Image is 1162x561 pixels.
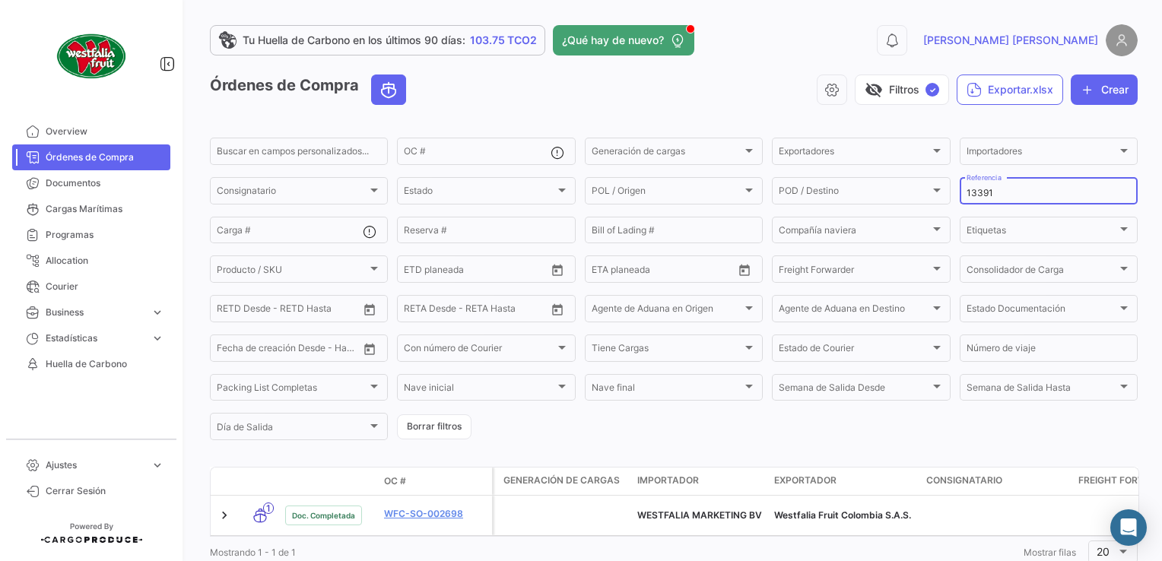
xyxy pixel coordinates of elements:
[442,266,510,277] input: Hasta
[925,83,939,97] span: ✓
[779,188,929,198] span: POD / Destino
[779,385,929,395] span: Semana de Salida Desde
[1110,509,1147,546] div: Abrir Intercom Messenger
[774,509,911,521] span: Westfalia Fruit Colombia S.A.S.
[562,33,664,48] span: ¿Qué hay de nuevo?
[46,331,144,345] span: Estadísticas
[279,475,378,487] datatable-header-cell: Estado Doc.
[553,25,694,55] button: ¿Qué hay de nuevo?
[217,306,244,316] input: Desde
[384,474,406,488] span: OC #
[967,385,1117,395] span: Semana de Salida Hasta
[967,266,1117,277] span: Consolidador de Carga
[46,357,164,371] span: Huella de Carbono
[546,298,569,321] button: Open calendar
[1106,24,1138,56] img: placeholder-user.png
[210,25,545,55] a: Tu Huella de Carbono en los últimos 90 días:103.75 TCO2
[1024,547,1076,558] span: Mostrar filas
[46,484,164,498] span: Cerrar Sesión
[46,280,164,293] span: Courier
[779,148,929,159] span: Exportadores
[442,306,510,316] input: Hasta
[503,474,620,487] span: Generación de cargas
[779,345,929,356] span: Estado de Courier
[241,475,279,487] datatable-header-cell: Modo de Transporte
[210,547,296,558] span: Mostrando 1 - 1 de 1
[12,351,170,377] a: Huella de Carbono
[957,74,1063,105] button: Exportar.xlsx
[865,81,883,99] span: visibility_off
[768,467,920,495] datatable-header-cell: Exportador
[404,345,554,356] span: Con número de Courier
[631,467,768,495] datatable-header-cell: Importador
[592,148,742,159] span: Generación de cargas
[46,202,164,216] span: Cargas Marítimas
[397,414,471,439] button: Borrar filtros
[592,345,742,356] span: Tiene Cargas
[12,119,170,144] a: Overview
[372,75,405,104] button: Ocean
[630,266,697,277] input: Hasta
[1071,74,1138,105] button: Crear
[12,144,170,170] a: Órdenes de Compra
[46,306,144,319] span: Business
[384,507,486,521] a: WFC-SO-002698
[779,227,929,238] span: Compañía naviera
[217,508,232,523] a: Expand/Collapse Row
[378,468,492,494] datatable-header-cell: OC #
[263,502,274,514] span: 1
[404,385,554,395] span: Nave inicial
[967,227,1117,238] span: Etiquetas
[217,424,367,435] span: Día de Salida
[470,33,537,48] span: 103.75 TCO2
[855,74,949,105] button: visibility_offFiltros✓
[217,385,367,395] span: Packing List Completas
[637,509,762,521] span: WESTFALIA MARKETING BV
[46,458,144,472] span: Ajustes
[546,258,569,281] button: Open calendar
[967,148,1117,159] span: Importadores
[404,188,554,198] span: Estado
[1097,545,1110,558] span: 20
[12,274,170,300] a: Courier
[46,228,164,242] span: Programas
[592,306,742,316] span: Agente de Aduana en Origen
[592,266,619,277] input: Desde
[151,306,164,319] span: expand_more
[779,306,929,316] span: Agente de Aduana en Destino
[46,176,164,190] span: Documentos
[12,248,170,274] a: Allocation
[12,222,170,248] a: Programas
[243,33,465,48] span: Tu Huella de Carbono en los últimos 90 días:
[151,458,164,472] span: expand_more
[46,151,164,164] span: Órdenes de Compra
[358,338,381,360] button: Open calendar
[46,125,164,138] span: Overview
[494,467,631,495] datatable-header-cell: Generación de cargas
[592,188,742,198] span: POL / Origen
[12,196,170,222] a: Cargas Marítimas
[920,467,1072,495] datatable-header-cell: Consignatario
[46,254,164,268] span: Allocation
[733,258,756,281] button: Open calendar
[923,33,1098,48] span: [PERSON_NAME] [PERSON_NAME]
[151,331,164,345] span: expand_more
[255,306,322,316] input: Hasta
[779,266,929,277] span: Freight Forwarder
[358,298,381,321] button: Open calendar
[53,18,129,94] img: client-50.png
[292,509,355,521] span: Doc. Completada
[404,266,431,277] input: Desde
[217,188,367,198] span: Consignatario
[774,474,837,487] span: Exportador
[637,474,699,487] span: Importador
[255,345,322,356] input: Hasta
[217,345,244,356] input: Desde
[210,74,411,105] h3: Órdenes de Compra
[967,306,1117,316] span: Estado Documentación
[926,474,1002,487] span: Consignatario
[12,170,170,196] a: Documentos
[217,266,367,277] span: Producto / SKU
[404,306,431,316] input: Desde
[592,385,742,395] span: Nave final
